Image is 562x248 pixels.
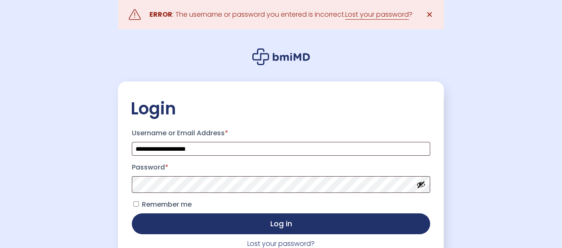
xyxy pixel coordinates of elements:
h2: Login [131,98,431,119]
button: Show password [416,180,426,189]
a: ✕ [421,6,438,23]
label: Password [132,161,430,174]
span: Remember me [142,200,192,209]
div: : The username or password you entered is incorrect. ? [149,9,413,20]
strong: ERROR [149,10,172,19]
a: Lost your password [345,10,409,20]
input: Remember me [133,201,139,207]
button: Log in [132,213,430,234]
span: ✕ [426,9,433,20]
label: Username or Email Address [132,127,430,140]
